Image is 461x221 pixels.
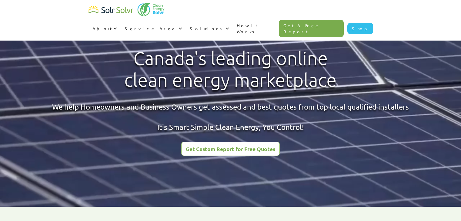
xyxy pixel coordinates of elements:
[232,16,279,41] a: How It Works
[119,48,342,91] h1: Canada's leading online clean energy marketplace
[181,142,280,156] a: Get Custom Report for Free Quotes
[186,146,275,152] div: Get Custom Report for Free Quotes
[185,19,232,38] div: Solutions
[125,25,177,31] div: Service Area
[347,23,373,34] a: Shop
[52,102,409,132] div: We help Homeowners and Business Owners get assessed and best quotes from top local qualified inst...
[190,25,224,31] div: Solutions
[120,19,185,38] div: Service Area
[279,20,344,37] a: Get A Free Report
[92,25,112,31] div: About
[88,19,120,38] div: About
